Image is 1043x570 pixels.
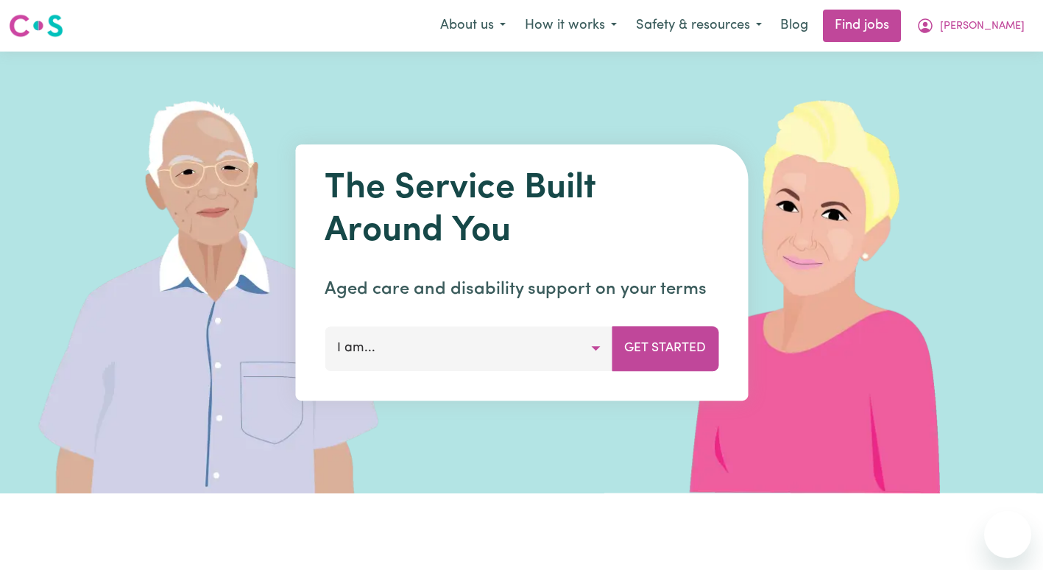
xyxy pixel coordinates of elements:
[984,511,1031,558] iframe: Button to launch messaging window
[940,18,1025,35] span: [PERSON_NAME]
[515,10,626,41] button: How it works
[325,168,718,253] h1: The Service Built Around You
[325,326,612,370] button: I am...
[771,10,817,42] a: Blog
[612,326,718,370] button: Get Started
[431,10,515,41] button: About us
[626,10,771,41] button: Safety & resources
[823,10,901,42] a: Find jobs
[325,276,718,303] p: Aged care and disability support on your terms
[9,9,63,43] a: Careseekers logo
[9,13,63,39] img: Careseekers logo
[907,10,1034,41] button: My Account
